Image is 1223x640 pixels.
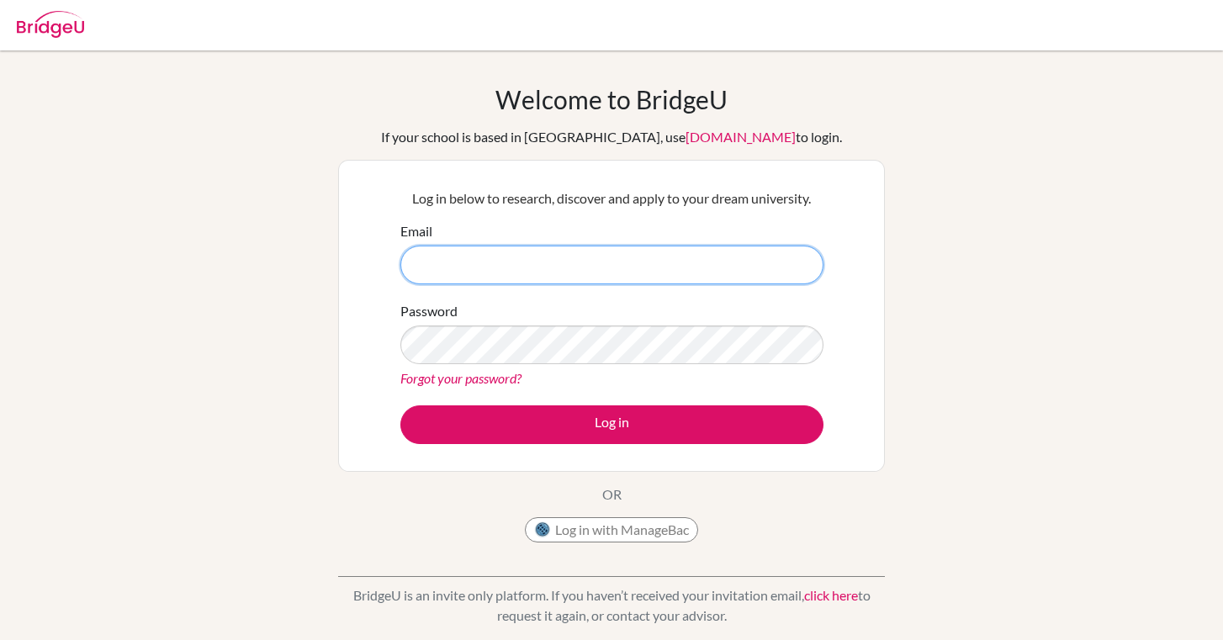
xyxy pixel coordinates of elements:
[381,127,842,147] div: If your school is based in [GEOGRAPHIC_DATA], use to login.
[17,11,84,38] img: Bridge-U
[495,84,728,114] h1: Welcome to BridgeU
[525,517,698,542] button: Log in with ManageBac
[400,370,521,386] a: Forgot your password?
[400,188,823,209] p: Log in below to research, discover and apply to your dream university.
[400,221,432,241] label: Email
[686,129,796,145] a: [DOMAIN_NAME]
[400,405,823,444] button: Log in
[400,301,458,321] label: Password
[338,585,885,626] p: BridgeU is an invite only platform. If you haven’t received your invitation email, to request it ...
[804,587,858,603] a: click here
[602,484,622,505] p: OR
